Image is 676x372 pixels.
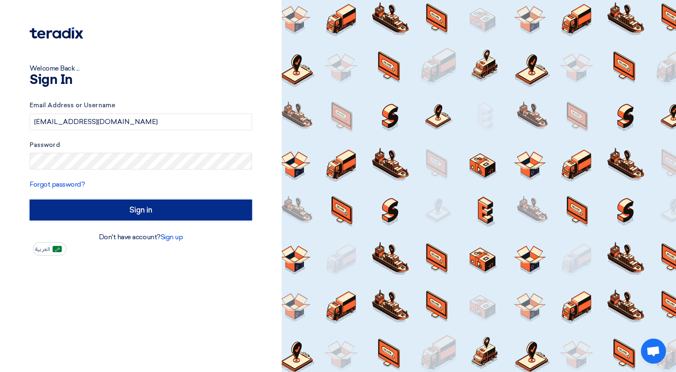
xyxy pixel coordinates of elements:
span: العربية [35,246,50,252]
label: Email Address or Username [30,101,252,110]
button: العربية [33,242,66,256]
a: Open chat [641,339,666,364]
img: Teradix logo [30,27,83,39]
input: Enter your business email or username [30,114,252,130]
a: Sign up [161,233,183,241]
img: ar-AR.png [53,246,62,252]
label: Password [30,140,252,150]
input: Sign in [30,200,252,220]
div: Don't have account? [30,232,252,242]
div: Welcome Back ... [30,63,252,73]
a: Forgot password? [30,180,85,188]
h1: Sign In [30,73,252,87]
